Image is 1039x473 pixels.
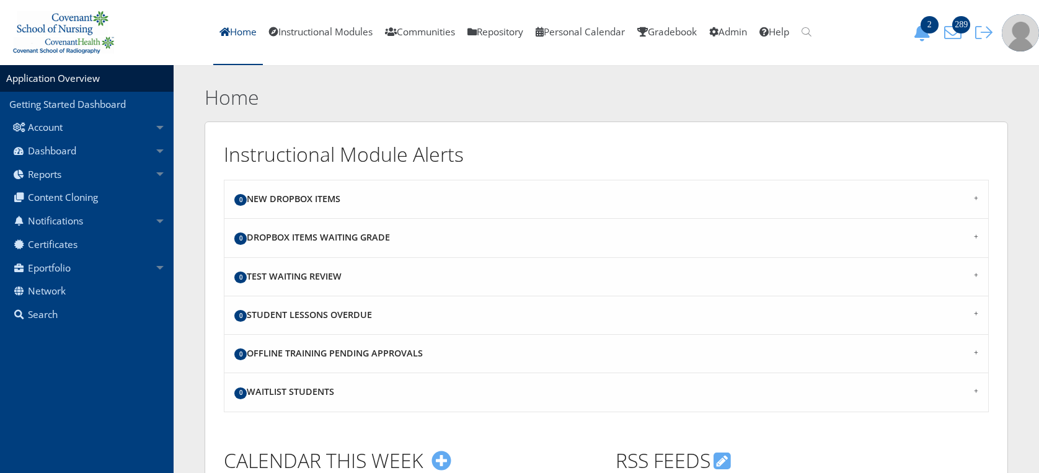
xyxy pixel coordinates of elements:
[234,347,978,360] h4: Offline Training Pending Approvals
[234,270,978,283] h4: Test Waiting Review
[431,451,451,471] i: Create Event
[940,25,971,38] a: 289
[952,16,970,33] span: 289
[921,16,939,33] span: 2
[909,25,940,38] a: 2
[6,72,100,85] a: Application Overview
[234,272,247,283] span: 0
[234,231,978,244] h4: Dropbox Items Waiting Grade
[234,194,247,206] span: 0
[940,24,971,42] button: 289
[224,141,989,169] h2: Instructional Module Alerts
[205,84,831,112] h2: Home
[234,387,247,399] span: 0
[234,232,247,244] span: 0
[909,24,940,42] button: 2
[1002,14,1039,51] img: user-profile-default-picture.png
[234,310,247,322] span: 0
[234,309,978,322] h4: Student Lessons Overdue
[234,386,978,399] h4: Waitlist Students
[234,193,978,206] h4: New Dropbox Items
[234,348,247,360] span: 0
